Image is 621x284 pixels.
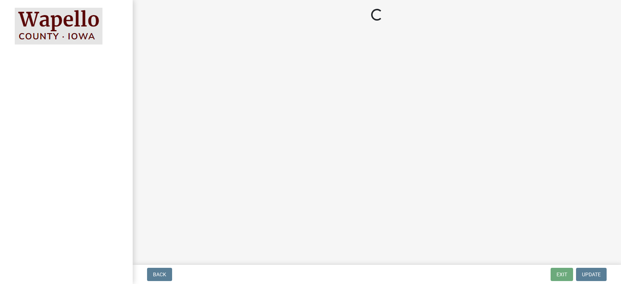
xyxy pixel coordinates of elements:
[551,268,573,281] button: Exit
[153,271,166,277] span: Back
[15,8,102,45] img: Wapello County, Iowa
[582,271,601,277] span: Update
[576,268,607,281] button: Update
[147,268,172,281] button: Back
